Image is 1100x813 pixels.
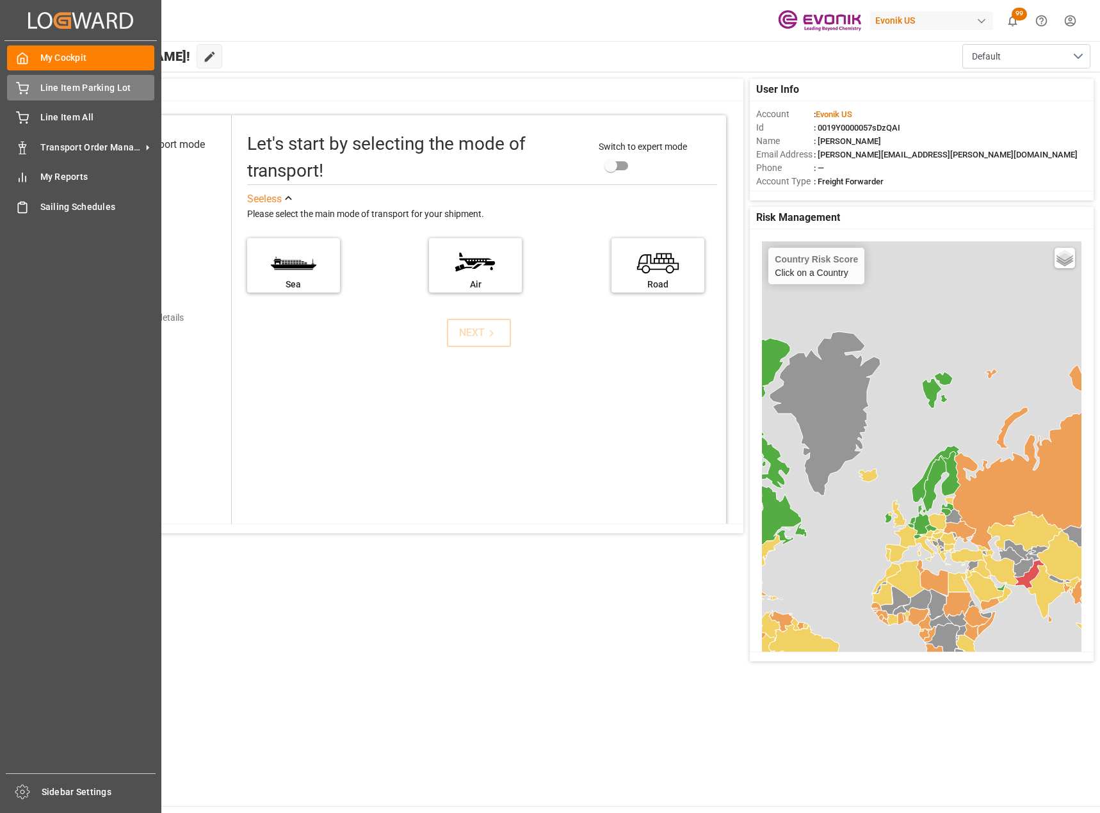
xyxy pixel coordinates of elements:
img: Evonik-brand-mark-Deep-Purple-RGB.jpeg_1700498283.jpeg [778,10,861,32]
div: Road [618,278,698,291]
h4: Country Risk Score [775,254,858,264]
a: My Cockpit [7,45,154,70]
span: : Freight Forwarder [814,177,884,186]
button: Help Center [1027,6,1056,35]
a: Line Item Parking Lot [7,75,154,100]
span: Sailing Schedules [40,200,155,214]
a: Layers [1055,248,1075,268]
div: NEXT [459,325,498,341]
button: show 99 new notifications [998,6,1027,35]
a: Sailing Schedules [7,194,154,219]
div: Air [435,278,515,291]
a: My Reports [7,165,154,189]
div: Sea [254,278,334,291]
span: 99 [1012,8,1027,20]
span: Account Type [756,175,814,188]
span: : 0019Y0000057sDzQAI [814,123,900,133]
span: Line Item Parking Lot [40,81,155,95]
div: Click on a Country [775,254,858,278]
span: Id [756,121,814,134]
a: Line Item All [7,105,154,130]
div: Please select the main mode of transport for your shipment. [247,207,717,222]
span: Phone [756,161,814,175]
span: Default [972,50,1001,63]
span: Evonik US [816,109,852,119]
span: : [814,109,852,119]
button: NEXT [447,319,511,347]
span: Risk Management [756,210,840,225]
span: : [PERSON_NAME][EMAIL_ADDRESS][PERSON_NAME][DOMAIN_NAME] [814,150,1078,159]
span: Switch to expert mode [599,141,687,152]
div: Add shipping details [104,311,184,325]
button: Evonik US [870,8,998,33]
span: User Info [756,82,799,97]
span: Account [756,108,814,121]
span: My Reports [40,170,155,184]
div: Let's start by selecting the mode of transport! [247,131,586,184]
span: : [PERSON_NAME] [814,136,881,146]
span: Transport Order Management [40,141,142,154]
button: open menu [962,44,1090,68]
span: Sidebar Settings [42,785,156,799]
span: Email Address [756,148,814,161]
span: Line Item All [40,111,155,124]
span: My Cockpit [40,51,155,65]
div: See less [247,191,282,207]
span: Name [756,134,814,148]
span: : — [814,163,824,173]
div: Evonik US [870,12,993,30]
